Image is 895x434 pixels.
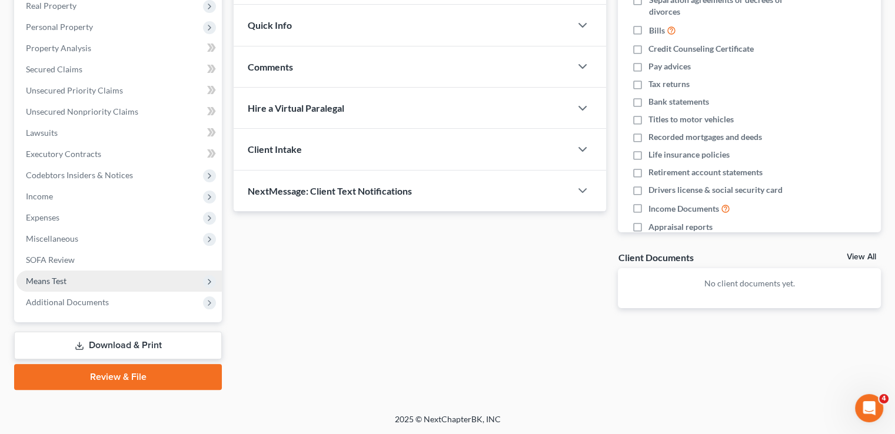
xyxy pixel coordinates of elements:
span: Additional Documents [26,297,109,307]
a: Unsecured Priority Claims [16,80,222,101]
span: 4 [879,394,889,403]
a: Review & File [14,364,222,390]
iframe: Intercom live chat [855,394,883,422]
span: Comments [248,61,293,72]
span: Executory Contracts [26,149,101,159]
span: Income Documents [648,203,719,215]
span: Real Property [26,1,76,11]
a: Secured Claims [16,59,222,80]
span: Pay advices [648,61,691,72]
span: Quick Info [248,19,292,31]
span: Retirement account statements [648,166,763,178]
span: Drivers license & social security card [648,184,783,196]
span: Appraisal reports [648,221,713,233]
span: Means Test [26,276,66,286]
span: Credit Counseling Certificate [648,43,754,55]
span: Income [26,191,53,201]
a: View All [847,253,876,261]
a: SOFA Review [16,249,222,271]
a: Property Analysis [16,38,222,59]
span: Hire a Virtual Paralegal [248,102,344,113]
span: NextMessage: Client Text Notifications [248,185,412,196]
p: No client documents yet. [627,278,871,289]
a: Unsecured Nonpriority Claims [16,101,222,122]
span: Titles to motor vehicles [648,113,734,125]
span: Life insurance policies [648,149,730,161]
span: Recorded mortgages and deeds [648,131,762,143]
span: Lawsuits [26,128,58,138]
span: Miscellaneous [26,233,78,243]
div: Client Documents [618,251,693,263]
span: Personal Property [26,22,93,32]
span: Codebtors Insiders & Notices [26,170,133,180]
span: Unsecured Nonpriority Claims [26,106,138,116]
span: Bank statements [648,96,709,108]
span: Client Intake [248,143,302,155]
span: Expenses [26,212,59,222]
span: Bills [648,25,664,36]
a: Lawsuits [16,122,222,143]
span: Secured Claims [26,64,82,74]
span: Tax returns [648,78,690,90]
a: Executory Contracts [16,143,222,165]
span: Property Analysis [26,43,91,53]
span: Unsecured Priority Claims [26,85,123,95]
span: SOFA Review [26,255,75,265]
a: Download & Print [14,332,222,359]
